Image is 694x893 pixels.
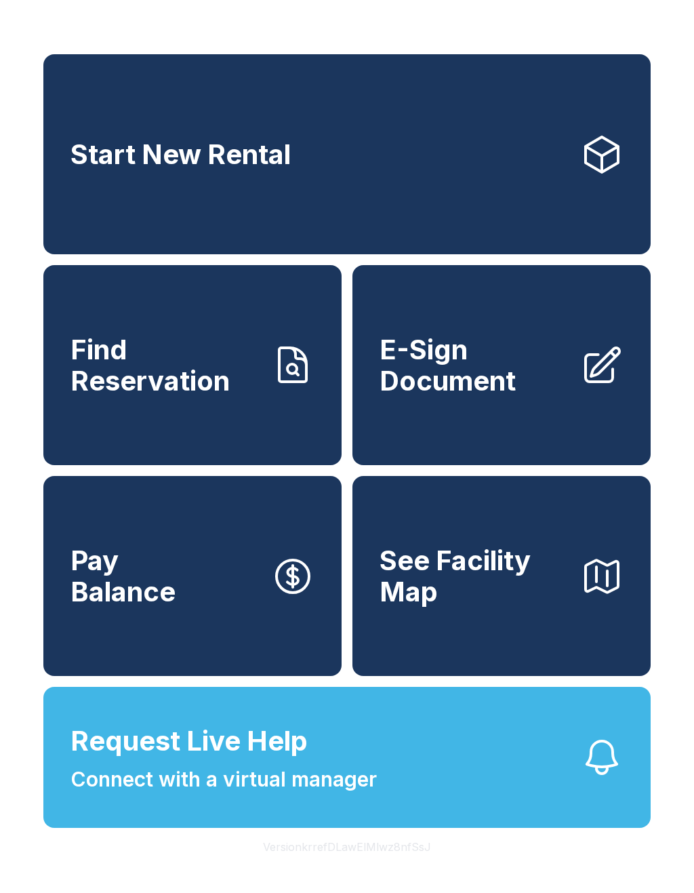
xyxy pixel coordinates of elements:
[352,476,651,676] button: See Facility Map
[43,476,342,676] button: PayBalance
[43,265,342,465] a: Find Reservation
[380,334,569,396] span: E-Sign Document
[252,828,442,866] button: VersionkrrefDLawElMlwz8nfSsJ
[70,721,308,761] span: Request Live Help
[380,545,569,607] span: See Facility Map
[43,54,651,254] a: Start New Rental
[70,334,260,396] span: Find Reservation
[43,687,651,828] button: Request Live HelpConnect with a virtual manager
[70,764,377,795] span: Connect with a virtual manager
[70,139,291,170] span: Start New Rental
[352,265,651,465] a: E-Sign Document
[70,545,176,607] span: Pay Balance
